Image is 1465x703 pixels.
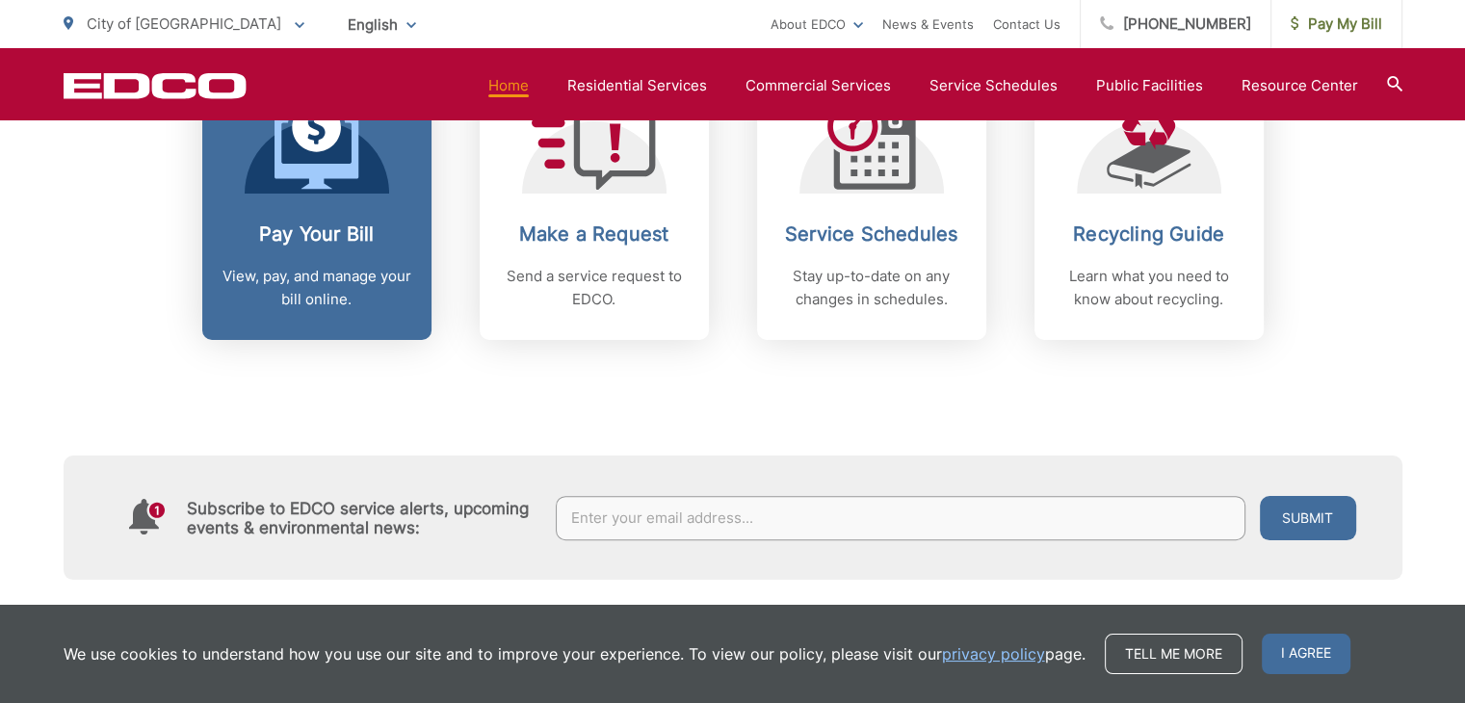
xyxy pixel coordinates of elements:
input: Enter your email address... [556,496,1245,540]
p: We use cookies to understand how you use our site and to improve your experience. To view our pol... [64,642,1086,665]
h2: Pay Your Bill [222,222,412,246]
a: Resource Center [1242,74,1358,97]
a: Make a Request Send a service request to EDCO. [480,68,709,340]
p: Learn what you need to know about recycling. [1054,265,1244,311]
span: English [333,8,431,41]
a: Residential Services [567,74,707,97]
a: Public Facilities [1096,74,1203,97]
a: privacy policy [942,642,1045,665]
span: City of [GEOGRAPHIC_DATA] [87,14,281,33]
a: Tell me more [1105,634,1243,674]
h4: Subscribe to EDCO service alerts, upcoming events & environmental news: [187,499,537,537]
a: News & Events [882,13,974,36]
a: Recycling Guide Learn what you need to know about recycling. [1034,68,1264,340]
h2: Service Schedules [776,222,967,246]
h2: Make a Request [499,222,690,246]
p: Send a service request to EDCO. [499,265,690,311]
span: Pay My Bill [1291,13,1382,36]
span: I agree [1262,634,1350,674]
h2: Recycling Guide [1054,222,1244,246]
p: Stay up-to-date on any changes in schedules. [776,265,967,311]
a: Commercial Services [746,74,891,97]
p: View, pay, and manage your bill online. [222,265,412,311]
a: Service Schedules [929,74,1058,97]
button: Submit [1260,496,1356,540]
a: EDCD logo. Return to the homepage. [64,72,247,99]
a: Contact Us [993,13,1060,36]
a: Home [488,74,529,97]
a: Pay Your Bill View, pay, and manage your bill online. [202,68,432,340]
a: Service Schedules Stay up-to-date on any changes in schedules. [757,68,986,340]
a: About EDCO [771,13,863,36]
